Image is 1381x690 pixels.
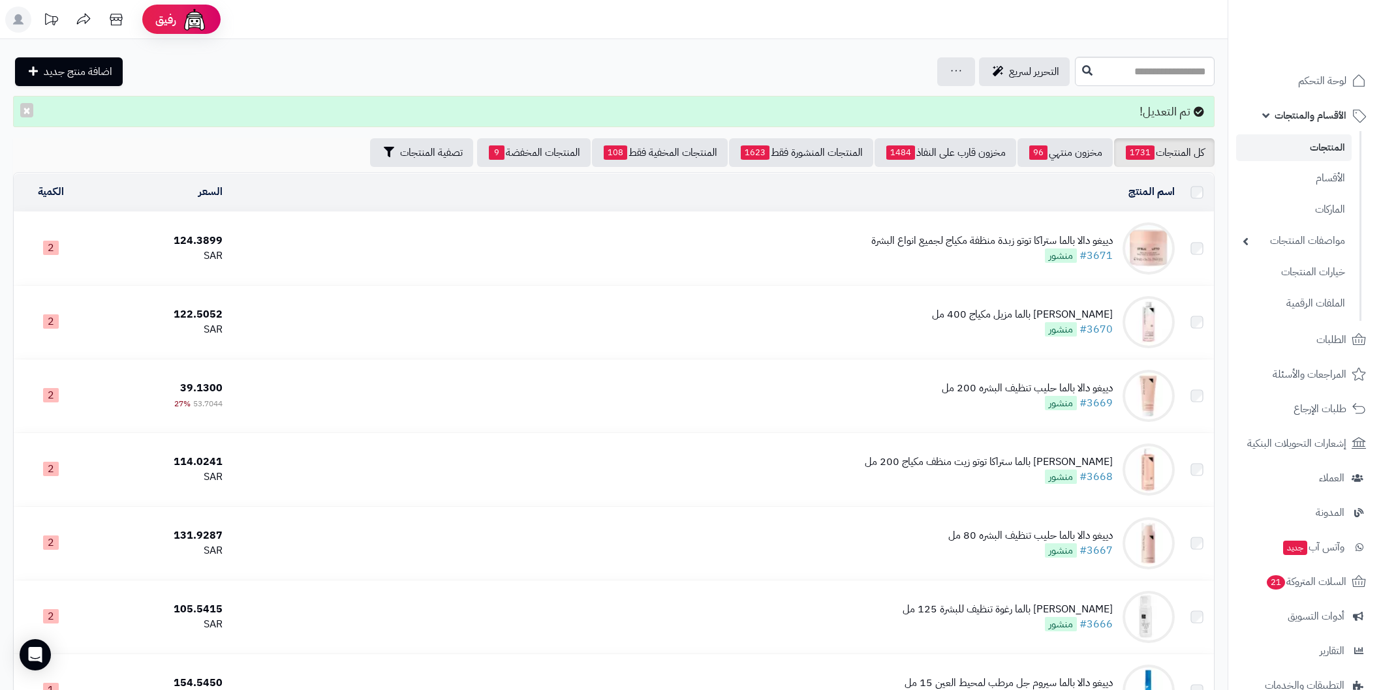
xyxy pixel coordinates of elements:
[20,103,33,117] button: ×
[43,462,59,476] span: 2
[1283,541,1307,555] span: جديد
[1319,469,1344,487] span: العملاء
[1123,370,1175,422] img: دييغو دالا بالما حليب تنظيف البشره 200 مل
[1079,395,1113,411] a: #3669
[1316,503,1344,522] span: المدونة
[38,184,64,200] a: الكمية
[43,241,59,255] span: 2
[871,233,1113,248] div: دييغو دالا بالما ستراكا توتو زبدة منظفة مكياج لجميع انواع البشرة
[1236,258,1352,286] a: خيارات المنتجات
[1236,601,1373,632] a: أدوات التسويق
[13,96,1215,127] div: تم التعديل!
[1236,65,1373,97] a: لوحة التحكم
[1045,248,1077,263] span: منشور
[1298,72,1346,90] span: لوحة التحكم
[370,138,473,167] button: تصفية المنتجات
[94,248,223,263] div: SAR
[94,307,223,322] div: 122.5052
[180,380,223,396] span: 39.1300
[1045,470,1077,484] span: منشور
[477,138,591,167] a: المنتجات المخفضة9
[1045,396,1077,410] span: منشور
[1114,138,1215,167] a: كل المنتجات1731
[1123,517,1175,569] img: دييغو دالا بالما حليب تنظيف البشره 80 مل
[1045,322,1077,337] span: منشور
[1009,64,1059,80] span: التحرير لسريع
[43,535,59,550] span: 2
[1275,106,1346,125] span: الأقسام والمنتجات
[1273,365,1346,383] span: المراجعات والأسئلة
[592,138,728,167] a: المنتجات المخفية فقط108
[94,233,223,248] div: 124.3899
[155,12,176,27] span: رفيق
[865,455,1113,470] div: [PERSON_NAME] بالما ستراكا توتو زيت منظف مكياج 200 مل
[1079,543,1113,558] a: #3667
[932,307,1113,322] div: [PERSON_NAME] بالما مزيل مكياج 400 مل
[979,57,1070,86] a: التحرير لسريع
[94,455,223,470] div: 114.0241
[20,639,51,670] div: Open Intercom Messenger
[43,609,59,623] span: 2
[886,145,915,160] span: 1484
[1236,566,1373,597] a: السلات المتروكة21
[1079,616,1113,632] a: #3666
[1128,184,1175,200] a: اسم المنتج
[1282,538,1344,556] span: وآتس آب
[94,528,223,543] div: 131.9287
[942,381,1113,396] div: دييغو دالا بالما حليب تنظيف البشره 200 مل
[1236,164,1352,192] a: الأقسام
[1236,428,1373,459] a: إشعارات التحويلات البنكية
[1316,331,1346,349] span: الطلبات
[94,543,223,558] div: SAR
[1236,134,1352,161] a: المنتجات
[1236,359,1373,390] a: المراجعات والأسئلة
[1236,532,1373,563] a: وآتس آبجديد
[1123,222,1175,275] img: دييغو دالا بالما ستراكا توتو زبدة منظفة مكياج لجميع انواع البشرة
[1236,497,1373,528] a: المدونة
[1236,324,1373,355] a: الطلبات
[1320,642,1344,660] span: التقارير
[875,138,1016,167] a: مخزون قارب على النفاذ1484
[729,138,873,167] a: المنتجات المنشورة فقط1623
[15,57,123,86] a: اضافة منتج جديد
[1045,543,1077,558] span: منشور
[1247,434,1346,453] span: إشعارات التحويلات البنكية
[1265,573,1346,591] span: السلات المتروكة
[43,314,59,329] span: 2
[489,145,504,160] span: 9
[1236,196,1352,224] a: الماركات
[35,7,67,36] a: تحديثات المنصة
[1079,469,1113,485] a: #3668
[903,602,1113,617] div: [PERSON_NAME] بالما رغوة تنظيف للبشرة 125 مل
[1079,248,1113,263] a: #3671
[1266,575,1286,590] span: 21
[1288,607,1344,625] span: أدوات التسويق
[1236,635,1373,667] a: التقارير
[1123,296,1175,348] img: دييغو دالا بالما مزيل مكياج 400 مل
[1079,322,1113,337] a: #3670
[193,398,223,410] span: 53.7044
[94,322,223,337] div: SAR
[604,145,627,160] span: 108
[94,470,223,485] div: SAR
[1029,145,1047,160] span: 96
[1126,145,1155,160] span: 1731
[400,145,463,160] span: تصفية المنتجات
[1236,290,1352,318] a: الملفات الرقمية
[174,398,191,410] span: 27%
[1236,393,1373,425] a: طلبات الإرجاع
[1294,400,1346,418] span: طلبات الإرجاع
[1236,462,1373,494] a: العملاء
[1017,138,1113,167] a: مخزون منتهي96
[94,602,223,617] div: 105.5415
[1123,443,1175,496] img: دييغو دالا بالما ستراكا توتو زيت منظف مكياج 200 مل
[1123,591,1175,643] img: دييغو دالا بالما رغوة تنظيف للبشرة 125 مل
[1236,227,1352,255] a: مواصفات المنتجات
[1045,617,1077,631] span: منشور
[181,7,208,33] img: ai-face.png
[44,64,112,80] span: اضافة منتج جديد
[1292,20,1369,48] img: logo-2.png
[198,184,223,200] a: السعر
[94,617,223,632] div: SAR
[43,388,59,402] span: 2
